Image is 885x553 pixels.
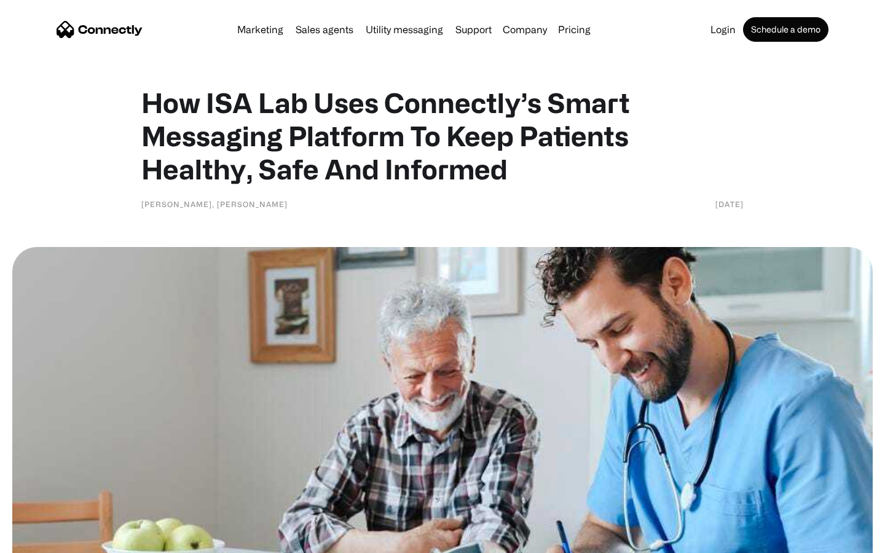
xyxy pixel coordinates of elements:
[141,86,744,186] h1: How ISA Lab Uses Connectly’s Smart Messaging Platform To Keep Patients Healthy, Safe And Informed
[553,25,596,34] a: Pricing
[232,25,288,34] a: Marketing
[503,21,547,38] div: Company
[706,25,741,34] a: Login
[743,17,828,42] a: Schedule a demo
[12,531,74,549] aside: Language selected: English
[25,531,74,549] ul: Language list
[361,25,448,34] a: Utility messaging
[715,198,744,210] div: [DATE]
[57,20,143,39] a: home
[141,198,288,210] div: [PERSON_NAME], [PERSON_NAME]
[499,21,551,38] div: Company
[291,25,358,34] a: Sales agents
[450,25,497,34] a: Support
